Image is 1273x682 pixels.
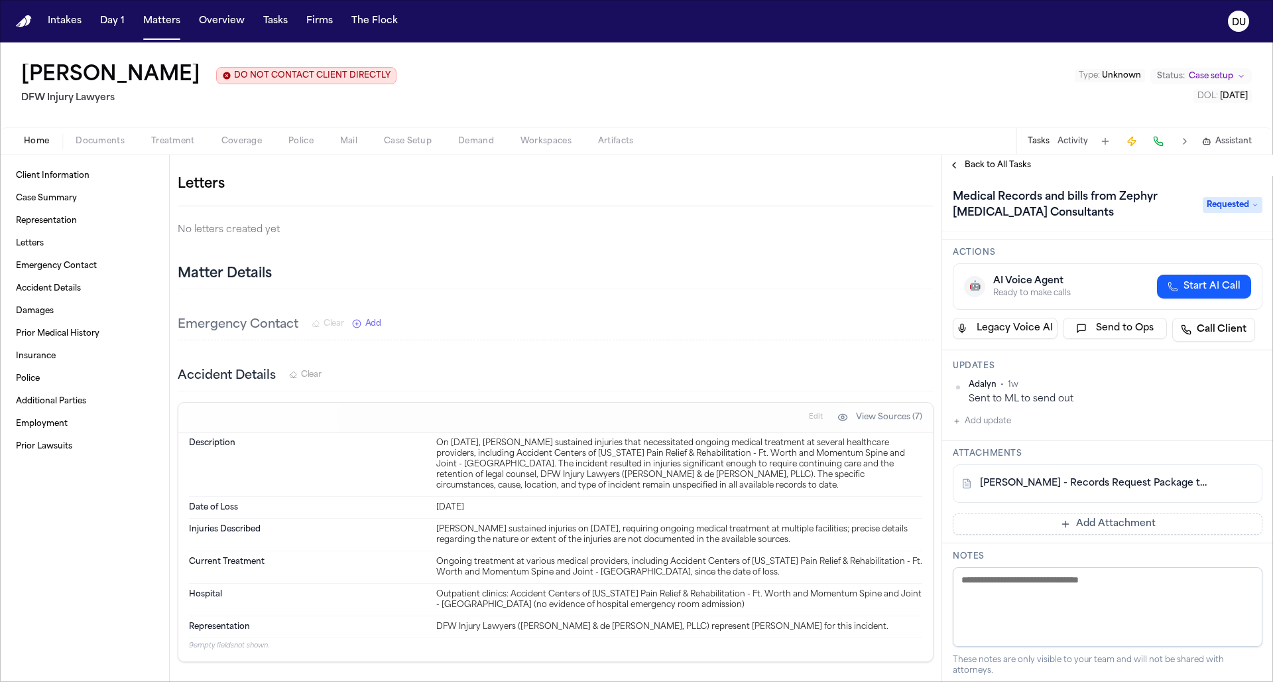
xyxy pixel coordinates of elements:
[189,502,428,513] dt: Date of Loss
[138,9,186,33] button: Matters
[151,136,195,147] span: Treatment
[76,136,125,147] span: Documents
[11,368,158,389] a: Police
[340,136,357,147] span: Mail
[1197,92,1218,100] span: DOL :
[189,524,428,545] dt: Injuries Described
[1102,72,1141,80] span: Unknown
[953,513,1262,535] button: Add Attachment
[993,288,1071,299] div: Ready to make calls
[947,186,1195,224] h1: Medical Records and bills from Zephyr [MEDICAL_DATA] Consultants
[953,655,1262,676] div: These notes are only visible to your team and will not be shared with attorneys.
[11,301,158,322] a: Damages
[1058,136,1088,147] button: Activity
[365,318,381,329] span: Add
[301,9,338,33] button: Firms
[189,622,428,632] dt: Representation
[11,210,158,232] a: Representation
[11,391,158,412] a: Additional Parties
[1193,90,1252,103] button: Edit DOL: 2025-04-26
[965,160,1031,170] span: Back to All Tasks
[189,438,428,491] dt: Description
[178,367,276,385] h3: Accident Details
[953,247,1262,258] h3: Actions
[384,136,432,147] span: Case Setup
[194,9,250,33] button: Overview
[1150,68,1252,84] button: Change status from Case setup
[831,407,929,428] button: View Sources (7)
[258,9,293,33] button: Tasks
[969,393,1262,405] div: Sent to ML to send out
[11,436,158,457] a: Prior Lawsuits
[809,413,823,422] span: Edit
[1149,132,1168,151] button: Make a Call
[95,9,130,33] button: Day 1
[1063,318,1168,339] button: Send to Ops
[1203,197,1262,213] span: Requested
[520,136,572,147] span: Workspaces
[1183,280,1241,293] span: Start AI Call
[11,323,158,344] a: Prior Medical History
[178,222,934,238] p: No letters created yet
[11,188,158,209] a: Case Summary
[189,589,428,610] dt: Hospital
[1172,318,1255,342] a: Call Client
[458,136,494,147] span: Demand
[178,174,225,195] h1: Letters
[11,233,158,254] a: Letters
[216,67,396,84] button: Edit client contact restriction
[805,407,827,428] button: Edit
[21,64,200,88] button: Edit matter name
[969,379,997,390] span: Adalyn
[11,165,158,186] a: Client Information
[942,160,1038,170] button: Back to All Tasks
[11,255,158,277] a: Emergency Contact
[346,9,403,33] button: The Flock
[16,15,32,28] img: Finch Logo
[1075,69,1145,82] button: Edit Type: Unknown
[352,318,381,329] button: Add New
[178,316,298,334] h3: Emergency Contact
[1008,379,1018,390] span: 1w
[1157,275,1251,299] button: Start AI Call
[24,136,49,147] span: Home
[189,641,922,651] p: 9 empty fields not shown.
[436,622,922,632] div: DFW Injury Lawyers ([PERSON_NAME] & de [PERSON_NAME], PLLC) represent [PERSON_NAME] for this inci...
[1202,136,1252,147] button: Assistant
[21,90,396,106] h2: DFW Injury Lawyers
[980,477,1209,490] a: [PERSON_NAME] - Records Request Package to Zephyr [MEDICAL_DATA] - [DATE]
[953,318,1058,339] button: Legacy Voice AI
[189,557,428,578] dt: Current Treatment
[1096,132,1115,151] button: Add Task
[436,557,922,578] div: Ongoing treatment at various medical providers, including Accident Centers of [US_STATE] Pain Rel...
[221,136,262,147] span: Coverage
[324,318,344,329] span: Clear
[289,370,322,380] button: Clear Accident Details
[953,413,1011,429] button: Add update
[11,346,158,367] a: Insurance
[21,64,200,88] h1: [PERSON_NAME]
[301,370,322,380] span: Clear
[436,438,922,491] div: On [DATE], [PERSON_NAME] sustained injuries that necessitated ongoing medical treatment at severa...
[178,265,272,283] h2: Matter Details
[288,136,314,147] span: Police
[1000,379,1004,390] span: •
[11,278,158,299] a: Accident Details
[969,280,981,293] span: 🤖
[1157,71,1185,82] span: Status:
[436,589,922,610] div: Outpatient clinics: Accident Centers of [US_STATE] Pain Relief & Rehabilitation - Ft. Worth and M...
[42,9,87,33] button: Intakes
[234,70,391,81] span: DO NOT CONTACT CLIENT DIRECTLY
[598,136,634,147] span: Artifacts
[436,524,922,545] div: [PERSON_NAME] sustained injuries on [DATE], requiring ongoing medical treatment at multiple facil...
[11,413,158,435] a: Employment
[16,15,32,28] a: Home
[1220,92,1248,100] span: [DATE]
[1079,72,1100,80] span: Type :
